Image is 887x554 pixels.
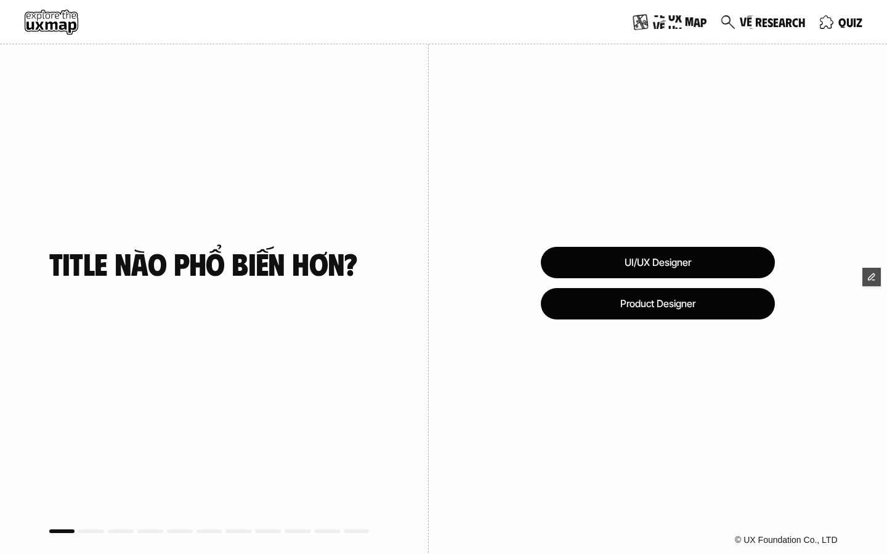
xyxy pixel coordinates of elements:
span: m [685,14,694,28]
a: vềresearch [721,10,805,34]
span: ề [747,15,752,28]
span: a [779,15,785,29]
span: i [853,15,856,29]
span: c [792,15,798,29]
span: r [755,15,762,28]
span: u [668,9,675,23]
button: Edit Framer Content [862,268,881,286]
h4: Title nào phổ biến hơn? [49,246,379,280]
div: UI/UX Designer [541,247,775,278]
a: quiz [820,10,862,34]
span: ề [660,6,665,20]
div: Product Designer [541,288,775,319]
span: s [768,15,773,29]
span: a [694,15,700,29]
span: q [838,15,846,29]
a: Vềuxmap [633,10,707,34]
span: v [740,15,747,28]
span: V [653,6,660,19]
span: p [700,15,707,29]
span: e [762,15,768,29]
span: u [846,15,853,29]
span: x [675,11,682,25]
span: r [785,15,792,29]
a: © UX Foundation Co., LTD [732,535,837,545]
span: e [773,15,779,29]
span: h [798,15,805,29]
span: z [856,15,862,29]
